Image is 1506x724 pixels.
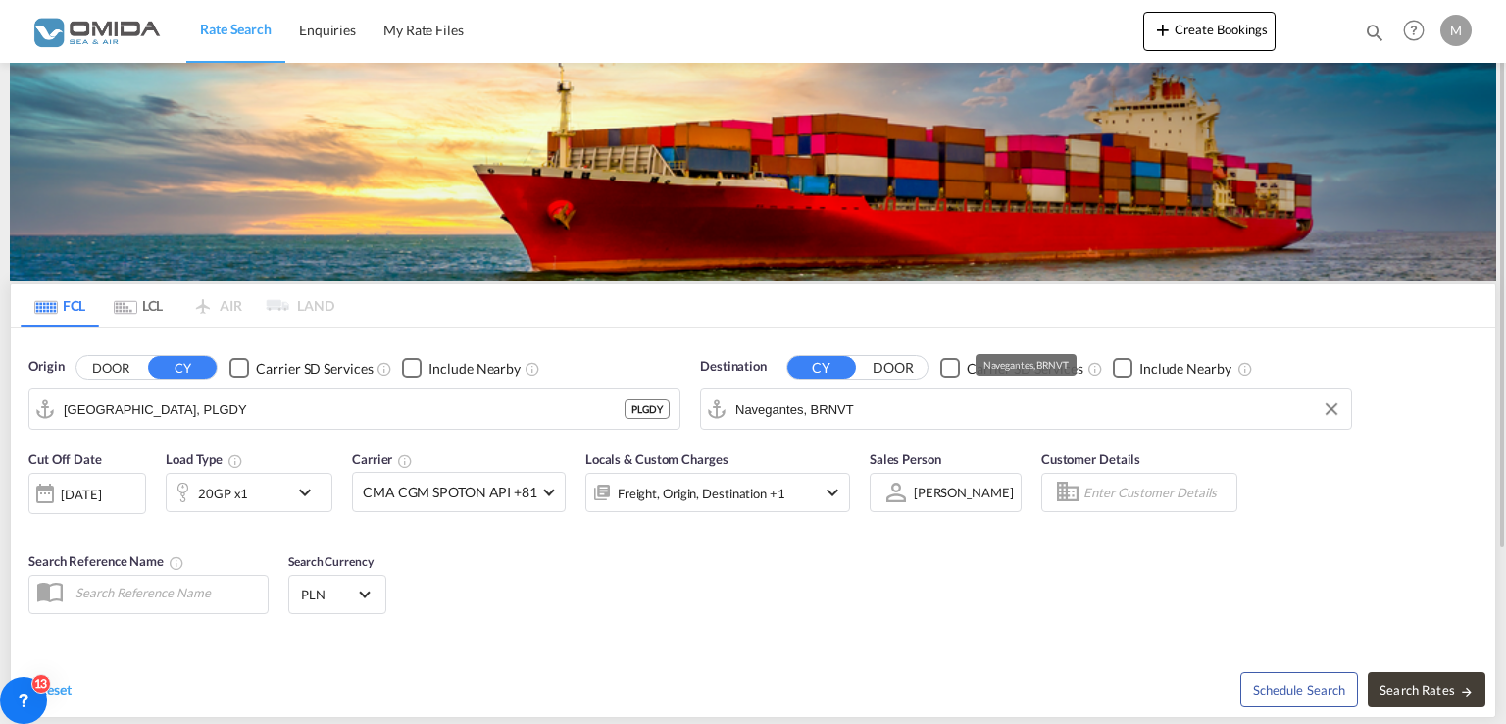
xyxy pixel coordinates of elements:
md-icon: Your search will be saved by the below given name [169,555,184,571]
md-icon: icon-information-outline [227,453,243,469]
md-select: Select Currency: zł PLNPoland Zloty [299,580,376,608]
span: Enquiries [299,22,356,38]
md-icon: icon-chevron-down [293,481,326,504]
md-icon: icon-plus 400-fg [1151,18,1175,41]
md-icon: Unchecked: Ignores neighbouring ports when fetching rates.Checked : Includes neighbouring ports w... [1237,361,1253,377]
div: Freight Origin Destination Dock Stuffing [618,480,785,507]
md-checkbox: Checkbox No Ink [402,357,521,378]
md-pagination-wrapper: Use the left and right arrow keys to navigate between tabs [21,284,334,327]
div: PLGDY [625,399,670,419]
md-icon: Unchecked: Ignores neighbouring ports when fetching rates.Checked : Includes neighbouring ports w... [525,361,540,377]
span: Help [1397,14,1431,47]
md-icon: Unchecked: Search for CY (Container Yard) services for all selected carriers.Checked : Search for... [376,361,392,377]
div: M [1440,15,1472,46]
div: [DATE] [28,473,146,514]
div: Origin DOOR CY Checkbox No InkUnchecked: Search for CY (Container Yard) services for all selected... [11,328,1495,716]
md-checkbox: Checkbox No Ink [1113,357,1231,378]
span: Load Type [166,451,243,467]
md-input-container: Navegantes, BRNVT [701,389,1351,429]
span: CMA CGM SPOTON API +81 [363,483,537,502]
button: CY [787,356,856,379]
input: Search by Port [735,394,1341,424]
div: Carrier SD Services [256,359,373,379]
button: DOOR [859,357,928,380]
input: Search Reference Name [66,578,268,607]
div: Help [1397,14,1440,49]
md-input-container: Gdynia, PLGDY [29,389,679,429]
button: CY [148,356,217,379]
md-tab-item: FCL [21,284,99,327]
div: [PERSON_NAME] [914,485,1014,500]
div: [DATE] [61,486,101,503]
span: Locals & Custom Charges [585,451,728,467]
span: Destination [700,357,767,377]
div: Navegantes, BRNVT [983,354,1069,376]
span: Search Reference Name [28,553,184,569]
md-tab-item: LCL [99,284,177,327]
img: LCL+%26+FCL+BACKGROUND.png [10,63,1496,281]
span: PLN [301,586,356,603]
img: 459c566038e111ed959c4fc4f0a4b274.png [29,9,162,53]
span: My Rate Files [383,22,464,38]
md-icon: icon-magnify [1364,22,1385,43]
input: Search by Port [64,394,625,424]
div: Carrier SD Services [967,359,1083,379]
button: DOOR [76,357,145,380]
span: Rate Search [200,21,272,37]
md-select: Sales Person: MACIEJ ADAM [912,479,1016,507]
div: 20GP x1icon-chevron-down [166,473,332,512]
span: Carrier [352,451,413,467]
div: icon-magnify [1364,22,1385,51]
span: Cut Off Date [28,451,102,467]
button: icon-plus 400-fgCreate Bookings [1143,12,1276,51]
md-icon: The selected Trucker/Carrierwill be displayed in the rate results If the rates are from another f... [397,453,413,469]
button: Clear Input [1317,394,1346,424]
div: Freight Origin Destination Dock Stuffingicon-chevron-down [585,473,850,512]
span: Search Currency [288,554,374,569]
span: Origin [28,357,64,377]
button: Note: By default Schedule search will only considerorigin ports, destination ports and cut off da... [1240,672,1358,707]
span: Customer Details [1041,451,1140,467]
span: Reset [38,681,72,698]
div: 20GP x1 [198,480,248,507]
div: icon-refreshReset [21,680,72,701]
md-checkbox: Checkbox No Ink [229,357,373,378]
md-icon: Unchecked: Search for CY (Container Yard) services for all selected carriers.Checked : Search for... [1087,361,1103,377]
md-datepicker: Select [28,512,43,539]
md-icon: icon-chevron-down [821,481,844,504]
span: Sales Person [870,451,941,467]
md-icon: icon-arrow-right [1460,685,1474,698]
button: Search Ratesicon-arrow-right [1368,672,1485,707]
input: Enter Customer Details [1083,478,1230,507]
span: Search Rates [1380,682,1474,698]
md-checkbox: Checkbox No Ink [940,357,1083,378]
div: Include Nearby [1139,359,1231,379]
div: Include Nearby [428,359,521,379]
